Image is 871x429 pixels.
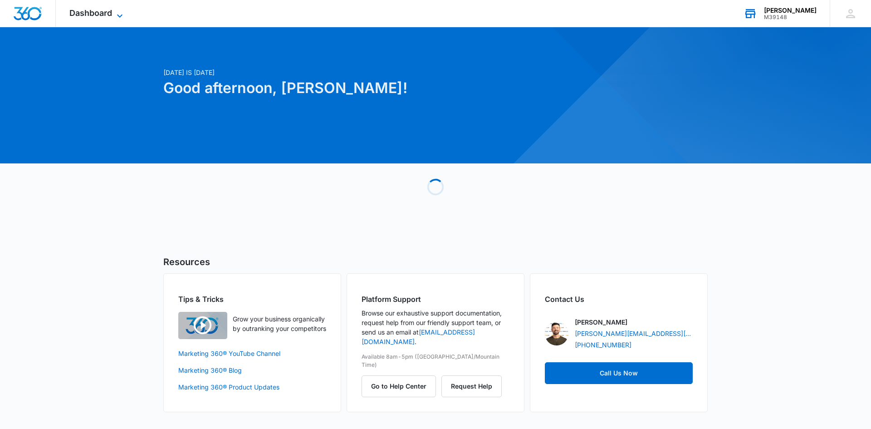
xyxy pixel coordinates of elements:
img: Erik Woods [545,322,568,345]
a: Marketing 360® Product Updates [178,382,326,392]
a: Marketing 360® Blog [178,365,326,375]
a: [PHONE_NUMBER] [575,340,631,350]
button: Go to Help Center [362,375,436,397]
p: [PERSON_NAME] [575,317,627,327]
div: account id [764,14,817,20]
p: Grow your business organically by outranking your competitors [233,314,326,333]
h5: Resources [163,255,708,269]
a: Request Help [441,382,502,390]
p: Browse our exhaustive support documentation, request help from our friendly support team, or send... [362,308,509,346]
a: [PERSON_NAME][EMAIL_ADDRESS][PERSON_NAME][DOMAIN_NAME] [575,329,693,338]
a: Go to Help Center [362,382,441,390]
div: account name [764,7,817,14]
p: [DATE] is [DATE] [163,68,523,77]
h1: Good afternoon, [PERSON_NAME]! [163,77,523,99]
span: Dashboard [69,8,112,18]
h2: Contact Us [545,294,693,305]
a: Marketing 360® YouTube Channel [178,349,326,358]
p: Available 8am-5pm ([GEOGRAPHIC_DATA]/Mountain Time) [362,353,509,369]
h2: Platform Support [362,294,509,305]
img: Quick Overview Video [178,312,227,339]
h2: Tips & Tricks [178,294,326,305]
a: Call Us Now [545,362,693,384]
button: Request Help [441,375,502,397]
